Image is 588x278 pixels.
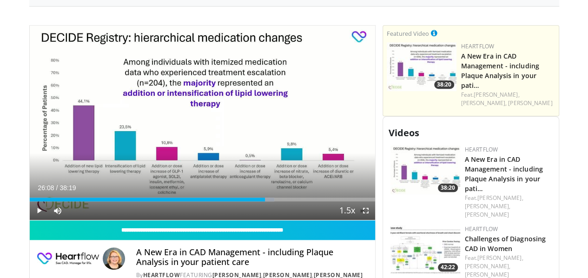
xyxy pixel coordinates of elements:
small: Featured Video [387,29,429,38]
a: [PERSON_NAME], [465,262,510,270]
div: Feat. [465,194,551,219]
button: Play [30,201,48,220]
img: Heartflow [37,247,99,270]
a: [PERSON_NAME], [465,202,510,210]
a: A New Era in CAD Management - including Plaque Analysis in your pati… [461,52,539,90]
video-js: Video Player [30,26,375,220]
a: 38:20 [390,146,460,194]
a: 42:22 [390,225,460,274]
h4: A New Era in CAD Management - including Plaque Analysis in your patient care [136,247,368,267]
a: Heartflow [465,225,498,233]
a: Heartflow [461,42,495,50]
a: A New Era in CAD Management - including Plaque Analysis in your pati… [465,155,543,193]
a: Heartflow [465,146,498,153]
button: Fullscreen [357,201,375,220]
img: 738d0e2d-290f-4d89-8861-908fb8b721dc.150x105_q85_crop-smart_upscale.jpg [387,42,456,91]
div: Feat. [461,91,555,107]
a: [PERSON_NAME], [477,194,523,202]
span: 26:08 [38,184,54,192]
img: 65719914-b9df-436f-8749-217792de2567.150x105_q85_crop-smart_upscale.jpg [390,225,460,274]
span: Videos [389,126,419,139]
span: / [56,184,58,192]
a: [PERSON_NAME] [508,99,552,107]
a: [PERSON_NAME], [474,91,519,99]
span: 38:20 [434,80,454,89]
img: Avatar [103,247,125,270]
a: [PERSON_NAME], [461,99,507,107]
a: Challenges of Diagnosing CAD in Women [465,234,546,253]
button: Playback Rate [338,201,357,220]
div: Progress Bar [30,198,375,201]
span: 42:22 [438,263,458,271]
span: 38:19 [59,184,76,192]
span: 38:20 [438,184,458,192]
button: Mute [48,201,67,220]
a: 38:20 [387,42,456,91]
a: [PERSON_NAME] [465,211,509,218]
a: [PERSON_NAME], [477,254,523,262]
img: 738d0e2d-290f-4d89-8861-908fb8b721dc.150x105_q85_crop-smart_upscale.jpg [390,146,460,194]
